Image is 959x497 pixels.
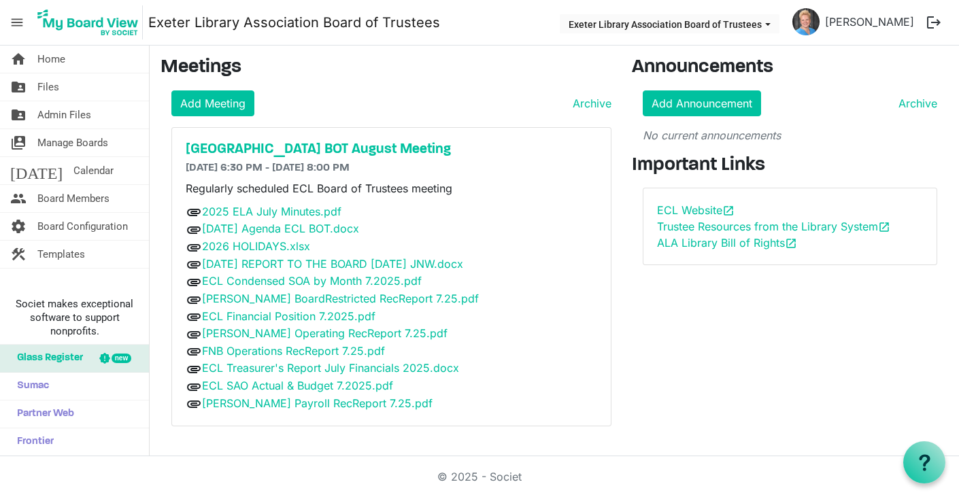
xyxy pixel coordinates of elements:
[657,220,890,233] a: Trustee Resources from the Library Systemopen_in_new
[820,8,920,35] a: [PERSON_NAME]
[186,309,202,325] span: attachment
[437,470,522,483] a: © 2025 - Societ
[148,9,440,36] a: Exeter Library Association Board of Trustees
[792,8,820,35] img: vLlGUNYjuWs4KbtSZQjaWZvDTJnrkUC5Pj-l20r8ChXSgqWs1EDCHboTbV3yLcutgLt7-58AB6WGaG5Dpql6HA_thumb.png
[10,400,74,428] span: Partner Web
[37,185,110,212] span: Board Members
[722,205,735,217] span: open_in_new
[186,361,202,377] span: attachment
[186,274,202,290] span: attachment
[657,236,797,250] a: ALA Library Bill of Rightsopen_in_new
[202,361,459,375] a: ECL Treasurer's Report July Financials 2025.docx
[202,292,479,305] a: [PERSON_NAME] BoardRestricted RecReport 7.25.pdf
[920,8,948,37] button: logout
[202,309,375,323] a: ECL Financial Position 7.2025.pdf
[10,73,27,101] span: folder_shared
[33,5,143,39] img: My Board View Logo
[632,56,948,80] h3: Announcements
[37,213,128,240] span: Board Configuration
[202,222,359,235] a: [DATE] Agenda ECL BOT.docx
[10,46,27,73] span: home
[186,256,202,273] span: attachment
[6,297,143,338] span: Societ makes exceptional software to support nonprofits.
[186,141,597,158] a: [GEOGRAPHIC_DATA] BOT August Meeting
[186,239,202,256] span: attachment
[643,127,937,143] p: No current announcements
[37,129,108,156] span: Manage Boards
[186,204,202,220] span: attachment
[171,90,254,116] a: Add Meeting
[202,396,433,410] a: [PERSON_NAME] Payroll RecReport 7.25.pdf
[112,354,131,363] div: new
[186,180,597,196] p: Regularly scheduled ECL Board of Trustees meeting
[202,379,393,392] a: ECL SAO Actual & Budget 7.2025.pdf
[186,343,202,360] span: attachment
[186,162,597,175] h6: [DATE] 6:30 PM - [DATE] 8:00 PM
[202,326,448,340] a: [PERSON_NAME] Operating RecReport 7.25.pdf
[10,185,27,212] span: people
[186,222,202,238] span: attachment
[10,373,49,400] span: Sumac
[560,14,779,33] button: Exeter Library Association Board of Trustees dropdownbutton
[202,274,422,288] a: ECL Condensed SOA by Month 7.2025.pdf
[632,154,948,177] h3: Important Links
[567,95,611,112] a: Archive
[161,56,611,80] h3: Meetings
[186,292,202,308] span: attachment
[37,46,65,73] span: Home
[202,205,341,218] a: 2025 ELA July Minutes.pdf
[73,157,114,184] span: Calendar
[10,428,54,456] span: Frontier
[186,379,202,395] span: attachment
[33,5,148,39] a: My Board View Logo
[37,73,59,101] span: Files
[202,239,310,253] a: 2026 HOLIDAYS.xlsx
[186,396,202,412] span: attachment
[893,95,937,112] a: Archive
[10,213,27,240] span: settings
[202,344,385,358] a: FNB Operations RecReport 7.25.pdf
[10,129,27,156] span: switch_account
[202,257,463,271] a: [DATE] REPORT TO THE BOARD [DATE] JNW.docx
[785,237,797,250] span: open_in_new
[4,10,30,35] span: menu
[10,157,63,184] span: [DATE]
[10,241,27,268] span: construction
[10,101,27,128] span: folder_shared
[186,326,202,343] span: attachment
[657,203,735,217] a: ECL Websiteopen_in_new
[37,101,91,128] span: Admin Files
[37,241,85,268] span: Templates
[10,345,83,372] span: Glass Register
[878,221,890,233] span: open_in_new
[643,90,761,116] a: Add Announcement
